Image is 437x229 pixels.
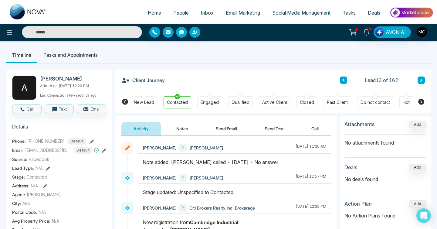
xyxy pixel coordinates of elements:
button: Call [299,122,331,135]
div: Engaged [201,99,219,105]
span: Tasks [343,10,356,16]
img: User Avatar [417,27,427,37]
a: 10+ [359,26,374,37]
div: New Lead [134,99,154,105]
span: Facebook [29,156,49,162]
h2: [PERSON_NAME] [40,76,104,82]
span: [PERSON_NAME] [143,145,177,151]
button: Call [12,104,42,113]
button: Activity [121,122,161,135]
span: [PERSON_NAME] [189,145,223,151]
span: Agent: [12,191,25,198]
span: Stage: [12,174,25,180]
p: Added on [DATE] 12:20 PM [40,83,106,89]
div: Open Intercom Messenger [416,208,431,223]
a: Inbox [195,7,220,19]
a: Deals [362,7,386,19]
a: People [167,7,195,19]
p: Last Connected: a few seconds ago [40,91,106,98]
span: Citi Brokers Realty Inc. Brokerage [189,205,255,211]
h3: Details [12,124,106,133]
span: N/A [31,183,38,188]
h3: Client Journey [121,76,165,85]
div: [DATE] 12:57 PM [296,174,326,182]
button: Notes [164,122,200,135]
p: No attachments found [344,135,426,146]
span: [PERSON_NAME] [143,175,177,181]
li: Tasks and Appointments [37,47,104,63]
span: 10+ [366,26,372,32]
span: Social Media Management [272,10,330,16]
button: Text [45,104,74,113]
span: Default [73,147,93,154]
button: Send Text [252,122,296,135]
div: Active Client [262,99,287,105]
span: Home [148,10,161,16]
button: Add [409,164,426,171]
span: Postal Code : [12,209,37,215]
h3: Action Plan [344,201,372,207]
div: [DATE] 12:20 PM [296,204,326,212]
span: Add [409,121,426,127]
span: N/A [36,165,43,171]
h3: Attachments [344,121,375,127]
span: Avg Property Price : [12,218,50,224]
span: Email: [12,147,24,153]
span: [PERSON_NAME] [189,175,223,181]
span: Contacted [26,174,47,180]
div: Qualified [232,99,249,105]
a: Email Marketing [220,7,266,19]
span: AVON AI [386,29,406,36]
span: [PHONE_NUMBER] [27,138,65,144]
span: [EMAIL_ADDRESS][DOMAIN_NAME] [25,147,71,153]
span: People [173,10,189,16]
span: City : [12,200,21,207]
span: Deals [368,10,380,16]
span: Email Marketing [226,10,260,16]
div: [DATE] 11:20 AM [296,144,326,152]
p: No deals found [344,176,426,183]
span: Source: [12,156,27,162]
span: Lead 13 of 162 [365,77,398,84]
span: Address: [12,183,38,189]
span: Default [67,138,86,145]
a: Social Media Management [266,7,337,19]
div: Closed [300,99,314,105]
div: Do not contact [361,99,390,105]
button: Email [77,104,106,113]
img: Lead Flow [375,28,384,36]
span: N/A [52,218,59,224]
div: Hot [403,99,410,105]
button: Send Email [204,122,249,135]
div: Past Client [327,99,348,105]
p: No Action Plans Found [344,212,426,219]
span: N/A [39,209,46,215]
span: [PERSON_NAME] [143,205,177,211]
div: A [12,76,36,100]
h3: Deals [344,164,357,170]
img: Nova CRM Logo [10,4,46,19]
span: N/A [23,200,30,207]
img: Market-place.gif [389,6,433,19]
button: Add [409,121,426,128]
div: Contacted [167,99,188,105]
a: Home [142,7,167,19]
span: Inbox [201,10,214,16]
li: Timeline [6,47,37,63]
button: AVON AI [374,26,411,38]
a: Tasks [337,7,362,19]
button: Add [409,200,426,207]
span: Phone: [12,138,26,144]
span: [PERSON_NAME] [27,191,61,198]
span: Lead Type: [12,165,34,171]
